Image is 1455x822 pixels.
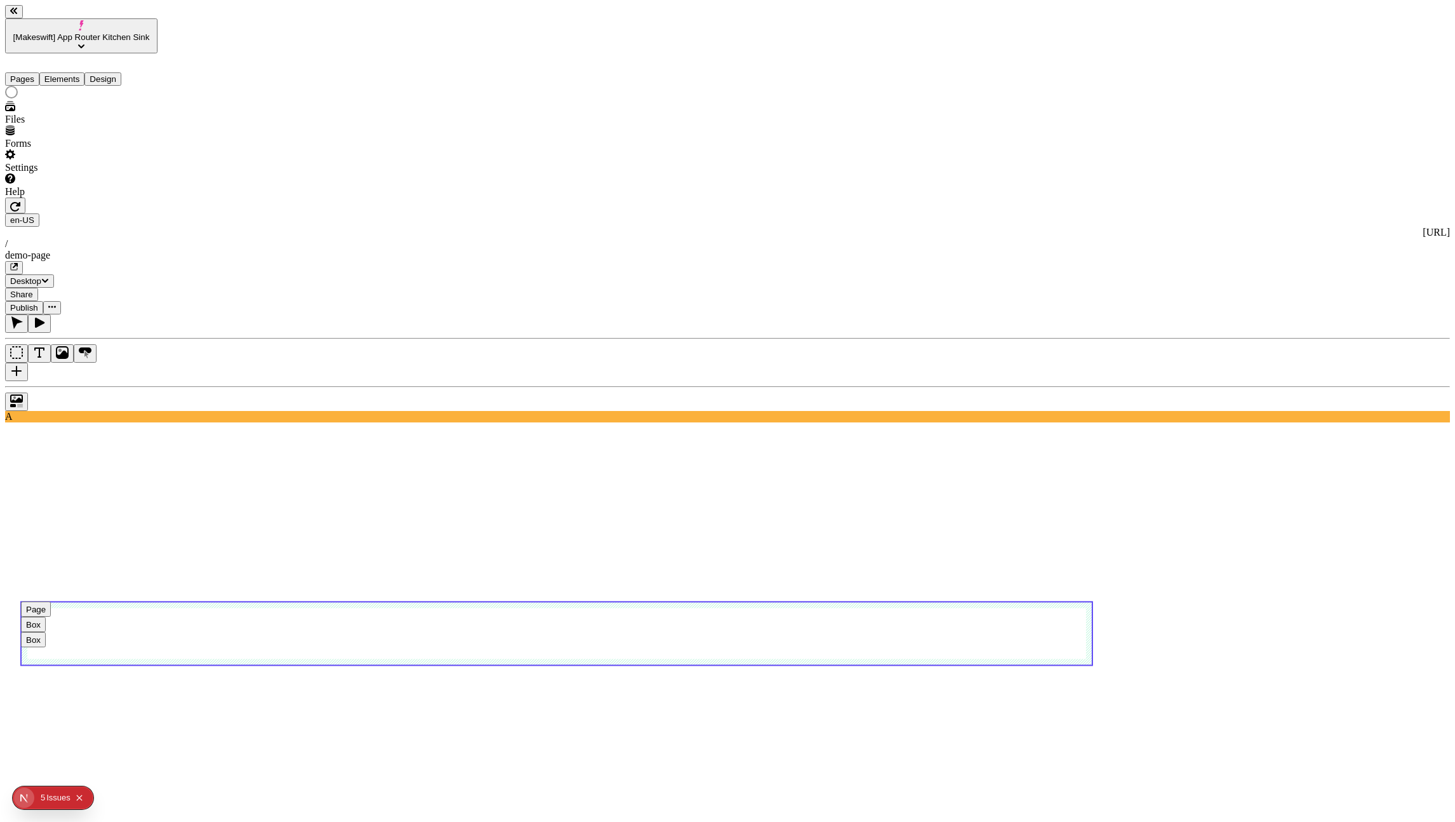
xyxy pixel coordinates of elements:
div: Files [5,114,158,125]
button: Share [5,288,38,301]
span: Publish [10,303,38,313]
button: Box [21,632,46,647]
button: Pages [5,72,39,86]
div: Forms [5,138,158,149]
button: Design [84,72,121,86]
span: Desktop [10,276,41,286]
button: Box [5,344,28,363]
div: Help [5,186,158,198]
button: Box [21,617,46,632]
button: Elements [39,72,85,86]
div: / [5,238,1450,250]
button: Publish [5,301,43,314]
button: [Makeswift] App Router Kitchen Sink [5,18,158,53]
button: Page [21,602,51,617]
button: Text [28,344,51,363]
div: Settings [5,162,158,173]
button: Open locale picker [5,213,39,227]
div: Box [26,635,41,645]
span: [Makeswift] App Router Kitchen Sink [13,32,150,42]
div: [URL] [5,227,1450,238]
button: Desktop [5,274,54,288]
div: Page [26,605,46,614]
span: en-US [10,215,34,225]
div: A [5,411,1450,422]
button: Image [51,344,74,363]
div: Box [26,620,41,630]
p: Cookie Test Route [5,10,185,22]
span: Share [10,290,33,299]
div: demo-page [5,250,1450,261]
button: Button [74,344,97,363]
